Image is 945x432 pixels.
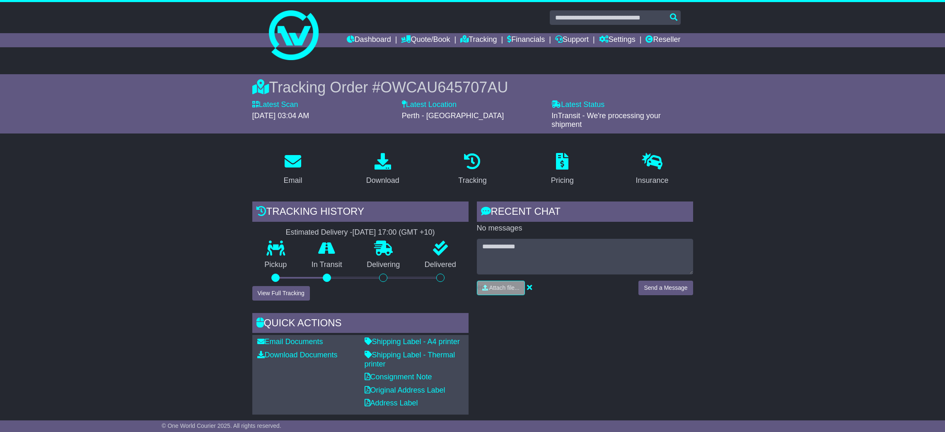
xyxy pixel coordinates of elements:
span: InTransit - We're processing your shipment [551,112,661,129]
label: Latest Location [402,100,457,109]
a: Email [278,150,307,189]
span: OWCAU645707AU [380,79,508,96]
a: Settings [599,33,636,47]
p: In Transit [299,260,355,269]
a: Download [361,150,405,189]
a: Email Documents [257,337,323,346]
label: Latest Status [551,100,604,109]
div: Insurance [636,175,669,186]
div: Pricing [551,175,574,186]
div: RECENT CHAT [477,201,693,224]
a: Support [555,33,589,47]
div: Tracking history [252,201,469,224]
div: Quick Actions [252,313,469,335]
button: View Full Tracking [252,286,310,301]
a: Pricing [546,150,579,189]
div: Email [283,175,302,186]
a: Shipping Label - Thermal printer [365,351,455,368]
a: Consignment Note [365,373,432,381]
a: Insurance [631,150,674,189]
span: [DATE] 03:04 AM [252,112,309,120]
a: Tracking [460,33,497,47]
a: Reseller [645,33,680,47]
div: Tracking Order # [252,78,693,96]
a: Quote/Book [401,33,450,47]
span: Perth - [GEOGRAPHIC_DATA] [402,112,504,120]
span: © One World Courier 2025. All rights reserved. [162,422,281,429]
p: Delivered [412,260,469,269]
a: Tracking [453,150,492,189]
button: Send a Message [638,281,693,295]
div: Estimated Delivery - [252,228,469,237]
a: Financials [507,33,545,47]
a: Shipping Label - A4 printer [365,337,460,346]
label: Latest Scan [252,100,298,109]
div: Tracking [458,175,486,186]
a: Dashboard [347,33,391,47]
a: Original Address Label [365,386,445,394]
a: Address Label [365,399,418,407]
div: [DATE] 17:00 (GMT +10) [353,228,435,237]
p: Pickup [252,260,300,269]
a: Download Documents [257,351,338,359]
p: Delivering [355,260,413,269]
p: No messages [477,224,693,233]
div: Download [366,175,399,186]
